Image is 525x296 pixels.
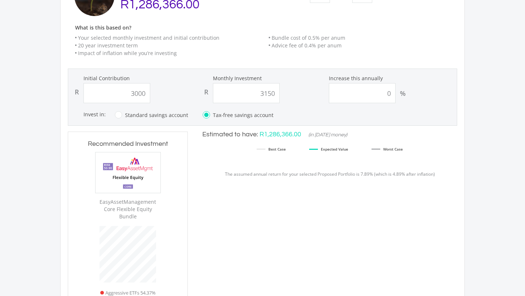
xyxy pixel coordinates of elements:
[83,110,456,120] div: Invest in:
[68,25,464,31] h6: What is this based on?
[75,42,264,49] li: 20 year investment term
[115,110,188,120] label: Standard savings account
[204,87,209,96] div: R
[203,110,273,120] label: Tax-free savings account
[308,132,347,137] span: (in [DATE] money)
[75,87,79,96] div: R
[400,89,406,98] div: %
[260,131,301,138] span: R1,286,366.00
[75,139,180,149] h3: Recommended Investment
[329,75,455,82] label: Increase this annually
[202,131,258,138] span: Estimated to have:
[75,34,264,42] li: Your selected monthly investment and initial contribution
[269,34,457,42] li: Bundle cost of 0.5% per anum
[200,75,326,82] label: Monthly Investment
[269,42,457,49] li: Advice fee of 0.4% per anum
[257,145,286,153] li: Best Case
[202,171,457,178] p: The assumed annual return for your selected Proposed Portfolio is 7.89% (which is 4.89% after inf...
[372,145,403,153] li: Worst Case
[75,49,264,57] li: Impact of inflation while you’re investing
[96,152,160,192] img: EMPBundle_CEquity.png
[70,75,196,82] label: Initial Contribution
[95,198,161,220] div: EasyAssetManagement Core Flexible Equity Bundle
[309,145,348,153] li: Expected Value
